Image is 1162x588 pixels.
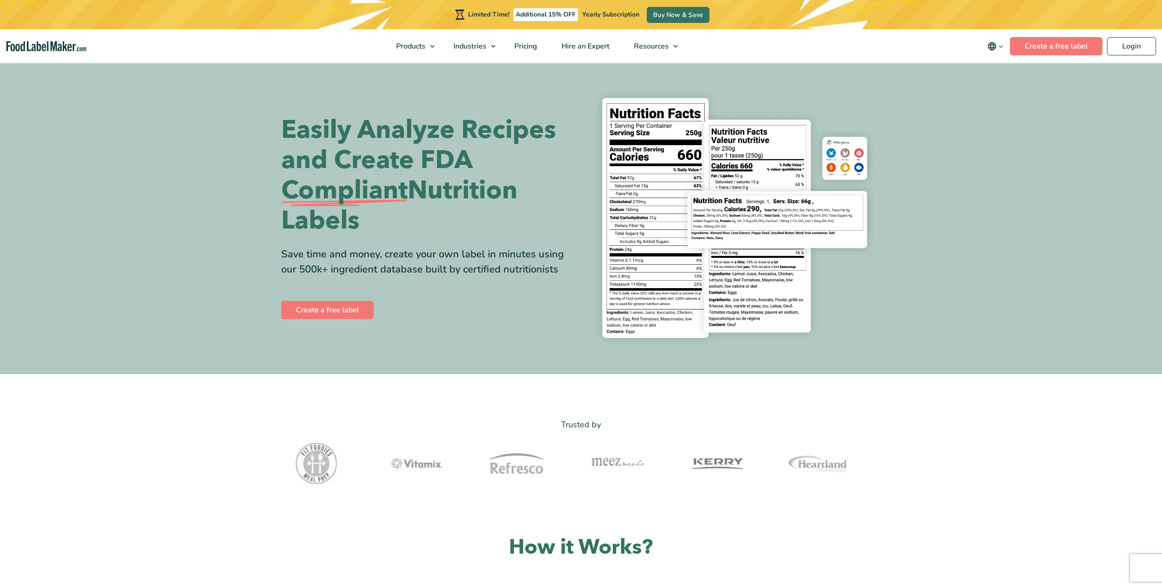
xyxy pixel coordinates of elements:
a: Hire an Expert [550,29,620,63]
a: Buy Now & Save [647,7,709,23]
div: Save time and money, create your own label in minutes using our 500k+ ingredient database built b... [281,247,574,277]
a: Industries [442,29,500,63]
a: Create a free label [1010,37,1102,55]
p: Trusted by [281,418,881,431]
span: Pricing [512,41,538,51]
span: Products [393,41,426,51]
span: Compliant [281,175,408,206]
span: Resources [631,41,670,51]
a: Resources [622,29,682,63]
h2: How it Works? [281,534,881,561]
a: Create a free label [281,301,374,319]
span: Hire an Expert [559,41,611,51]
span: Industries [451,41,487,51]
span: Additional 15% OFF [513,8,578,21]
span: Limited Time! [468,10,509,19]
a: Products [384,29,439,63]
span: Yearly Subscription [582,10,639,19]
h1: Easily Analyze Recipes and Create FDA Nutrition Labels [281,115,574,236]
a: Login [1107,37,1156,55]
a: Pricing [502,29,547,63]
